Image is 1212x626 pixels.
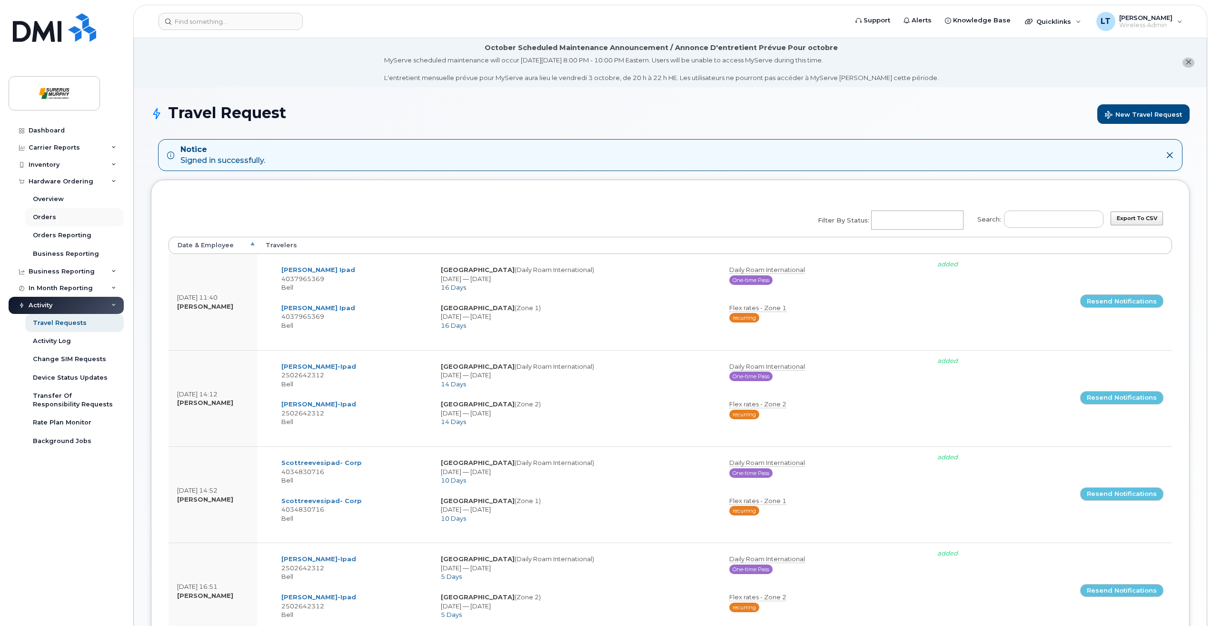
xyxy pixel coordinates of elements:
[151,104,1190,124] h1: Travel Request
[281,555,356,563] a: [PERSON_NAME]-Ipad
[1004,211,1103,228] input: Search:
[729,275,773,285] span: 30 days pass
[432,549,721,587] td: (Daily Roam International) [DATE] — [DATE]
[177,592,233,599] strong: [PERSON_NAME]
[1105,111,1182,120] span: New Travel Request
[169,237,257,254] th: Date &amp; Employee: activate to sort column descending
[729,468,773,478] span: 30 days pass
[729,400,786,408] span: Flex rates - Zone 2
[441,573,462,580] span: 5 Days
[432,260,721,298] td: (Daily Roam International) [DATE] — [DATE]
[1097,104,1190,124] button: New Travel Request
[971,204,1103,231] label: Search:
[729,593,786,601] span: Flex rates - Zone 2
[441,515,466,522] span: 10 Days
[1182,58,1194,68] button: close notification
[441,400,515,408] strong: [GEOGRAPHIC_DATA]
[273,549,432,587] td: 2502642312 Bell
[384,56,939,82] div: MyServe scheduled maintenance will occur [DATE][DATE] 8:00 PM - 10:00 PM Eastern. Users will be u...
[729,603,759,612] span: Recurring (AUTO renewal every 30 days)
[432,356,721,394] td: (Daily Roam International) [DATE] — [DATE]
[273,260,432,298] td: 4037965369 Bell
[281,459,362,466] a: Scottreevesipad- Corp
[729,363,805,371] span: Daily Roam International
[729,410,759,419] span: Recurring (AUTO renewal every 30 days)
[273,491,432,529] td: 4034830716 Bell
[169,254,257,350] td: [DATE] 11:40
[441,611,462,618] span: 5 Days
[432,453,721,491] td: (Daily Roam International) [DATE] — [DATE]
[273,298,432,336] td: 4037965369 Bell
[441,304,515,312] strong: [GEOGRAPHIC_DATA]
[177,495,233,503] strong: [PERSON_NAME]
[441,380,466,388] span: 14 Days
[177,399,233,406] strong: [PERSON_NAME]
[432,298,721,336] td: (Zone 1) [DATE] — [DATE]
[177,303,233,310] strong: [PERSON_NAME]
[257,237,1072,254] th: Travelers: activate to sort column ascending
[937,453,958,461] i: added
[441,476,466,484] span: 10 Days
[441,497,515,505] strong: [GEOGRAPHIC_DATA]
[1080,487,1163,501] a: Resend Notifications
[1117,215,1157,222] span: Export to CSV
[441,283,466,291] span: 16 Days
[432,394,721,432] td: (Zone 2) [DATE] — [DATE]
[485,43,838,53] div: October Scheduled Maintenance Announcement / Annonce D'entretient Prévue Pour octobre
[441,459,515,466] strong: [GEOGRAPHIC_DATA]
[281,400,356,408] a: [PERSON_NAME]-Ipad
[1080,584,1163,597] a: Resend Notifications
[432,587,721,625] td: (Zone 2) [DATE] — [DATE]
[937,357,958,364] i: added
[273,394,432,432] td: 2502642312 Bell
[180,144,265,155] strong: Notice
[169,350,257,446] td: [DATE] 14:12
[273,356,432,394] td: 2502642312 Bell
[441,418,466,425] span: 14 Days
[1080,391,1163,404] a: Resend Notifications
[729,459,805,467] span: Daily Roam International
[180,144,265,166] div: Signed in successfully.
[937,549,958,557] i: added
[1080,294,1163,308] a: Resend Notifications
[729,313,759,323] span: Recurring (AUTO renewal every 30 days)
[818,216,869,225] span: Filter by Status:
[441,555,515,563] strong: [GEOGRAPHIC_DATA]
[729,497,786,505] span: Flex rates - Zone 1
[281,593,356,601] a: [PERSON_NAME]-Ipad
[273,587,432,625] td: 2502642312 Bell
[441,266,515,273] strong: [GEOGRAPHIC_DATA]
[432,491,721,529] td: (Zone 1) [DATE] — [DATE]
[281,266,355,273] a: [PERSON_NAME] Ipad
[729,565,773,574] span: 30 days pass
[1072,237,1172,254] th: : activate to sort column ascending
[281,497,362,505] a: Scottreevesipad- Corp
[441,363,515,370] strong: [GEOGRAPHIC_DATA]
[273,453,432,491] td: 4034830716 Bell
[281,304,355,312] a: [PERSON_NAME] Ipad
[729,266,805,274] span: Daily Roam International
[441,593,515,601] strong: [GEOGRAPHIC_DATA]
[441,322,466,329] span: 16 Days
[281,363,356,370] a: [PERSON_NAME]-Ipad
[872,212,961,229] input: Filter by Status:
[729,506,759,515] span: Recurring (AUTO renewal every 30 days)
[729,372,773,381] span: 30 days pass
[169,446,257,543] td: [DATE] 14:52
[729,304,786,312] span: Flex rates - Zone 1
[937,260,958,268] i: added
[729,555,805,563] span: Daily Roam International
